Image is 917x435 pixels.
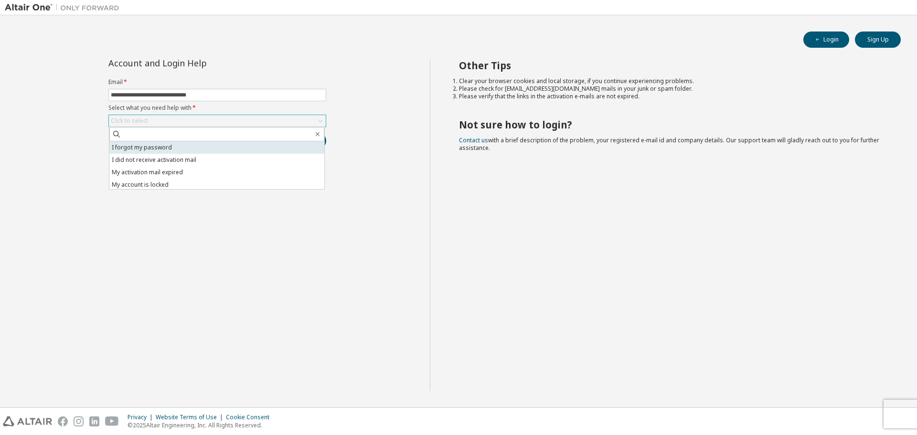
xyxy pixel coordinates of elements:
[803,32,849,48] button: Login
[459,136,879,152] span: with a brief description of the problem, your registered e-mail id and company details. Our suppo...
[459,77,884,85] li: Clear your browser cookies and local storage, if you continue experiencing problems.
[459,118,884,131] h2: Not sure how to login?
[105,416,119,426] img: youtube.svg
[855,32,901,48] button: Sign Up
[111,117,148,125] div: Click to select
[58,416,68,426] img: facebook.svg
[74,416,84,426] img: instagram.svg
[459,85,884,93] li: Please check for [EMAIL_ADDRESS][DOMAIN_NAME] mails in your junk or spam folder.
[3,416,52,426] img: altair_logo.svg
[108,59,283,67] div: Account and Login Help
[128,421,275,429] p: © 2025 Altair Engineering, Inc. All Rights Reserved.
[109,115,326,127] div: Click to select
[226,414,275,421] div: Cookie Consent
[156,414,226,421] div: Website Terms of Use
[459,136,488,144] a: Contact us
[108,104,326,112] label: Select what you need help with
[128,414,156,421] div: Privacy
[459,93,884,100] li: Please verify that the links in the activation e-mails are not expired.
[109,141,324,154] li: I forgot my password
[108,78,326,86] label: Email
[459,59,884,72] h2: Other Tips
[5,3,124,12] img: Altair One
[89,416,99,426] img: linkedin.svg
